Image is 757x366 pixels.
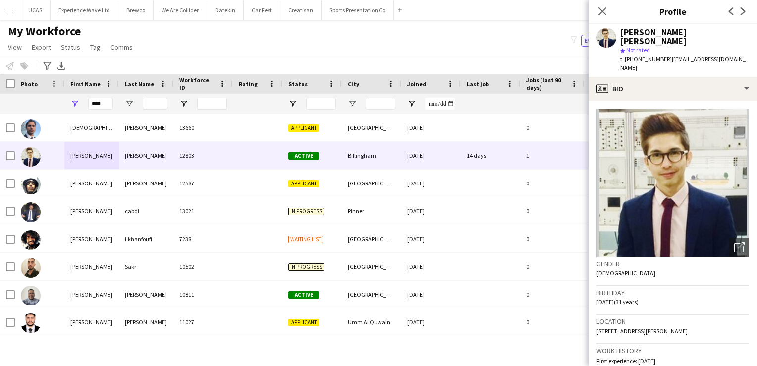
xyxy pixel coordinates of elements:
[64,170,119,197] div: [PERSON_NAME]
[173,142,233,169] div: 12803
[526,76,567,91] span: Jobs (last 90 days)
[70,99,79,108] button: Open Filter Menu
[64,225,119,252] div: [PERSON_NAME]
[401,281,461,308] div: [DATE]
[21,119,41,139] img: Mohaiman Peracha
[581,35,631,47] button: Everyone4,652
[520,308,585,336] div: 0
[401,170,461,197] div: [DATE]
[401,253,461,280] div: [DATE]
[348,80,359,88] span: City
[173,308,233,336] div: 11027
[64,114,119,141] div: [DEMOGRAPHIC_DATA]
[342,225,401,252] div: [GEOGRAPHIC_DATA]
[589,5,757,18] h3: Profile
[4,41,26,54] a: View
[55,60,67,72] app-action-btn: Export XLSX
[154,0,207,20] button: We Are Collider
[425,98,455,110] input: Joined Filter Input
[620,55,672,62] span: t. [PHONE_NUMBER]
[70,80,101,88] span: First Name
[21,147,41,167] img: Mohamad Khairul Mohamad Ali
[322,0,394,20] button: Sports Presentation Co
[173,281,233,308] div: 10811
[596,259,749,268] h3: Gender
[596,288,749,297] h3: Birthday
[520,336,585,364] div: 0
[407,99,416,108] button: Open Filter Menu
[366,98,395,110] input: City Filter Input
[173,170,233,197] div: 12587
[21,286,41,305] img: Mohammad Ali
[288,152,319,160] span: Active
[86,41,105,54] a: Tag
[401,336,461,364] div: [DATE]
[288,319,319,326] span: Applicant
[288,291,319,299] span: Active
[342,308,401,336] div: Umm Al Quwain
[118,0,154,20] button: Brewco
[51,0,118,20] button: Experience Wave Ltd
[207,0,244,20] button: Datekin
[41,60,53,72] app-action-btn: Advanced filters
[119,336,173,364] div: Badamasi
[626,46,650,54] span: Not rated
[88,98,113,110] input: First Name Filter Input
[125,80,154,88] span: Last Name
[21,230,41,250] img: Mohamed Lkhanfoufi
[729,238,749,257] div: Open photos pop-in
[520,170,585,197] div: 0
[280,0,322,20] button: Creatisan
[61,43,80,52] span: Status
[596,357,749,365] p: First experience: [DATE]
[520,197,585,225] div: 0
[467,80,489,88] span: Last job
[596,327,688,335] span: [STREET_ADDRESS][PERSON_NAME]
[64,197,119,225] div: [PERSON_NAME]
[32,43,51,52] span: Export
[401,114,461,141] div: [DATE]
[288,124,319,132] span: Applicant
[596,317,749,326] h3: Location
[461,142,520,169] div: 14 days
[596,298,639,305] span: [DATE] (31 years)
[342,197,401,225] div: Pinner
[179,76,215,91] span: Workforce ID
[288,236,323,243] span: Waiting list
[288,99,297,108] button: Open Filter Menu
[64,253,119,280] div: [PERSON_NAME]
[520,253,585,280] div: 0
[119,253,173,280] div: Sakr
[119,281,173,308] div: [PERSON_NAME]
[342,253,401,280] div: [GEOGRAPHIC_DATA]
[119,114,173,141] div: [PERSON_NAME]
[21,80,38,88] span: Photo
[64,308,119,336] div: [PERSON_NAME]
[342,281,401,308] div: [GEOGRAPHIC_DATA]
[57,41,84,54] a: Status
[64,142,119,169] div: [PERSON_NAME]
[620,28,749,46] div: [PERSON_NAME] [PERSON_NAME]
[401,197,461,225] div: [DATE]
[342,114,401,141] div: [GEOGRAPHIC_DATA]
[107,41,137,54] a: Comms
[143,98,167,110] input: Last Name Filter Input
[288,263,324,271] span: In progress
[21,313,41,333] img: Mohammed Afsar
[119,142,173,169] div: [PERSON_NAME]
[8,24,81,39] span: My Workforce
[589,77,757,101] div: Bio
[197,98,227,110] input: Workforce ID Filter Input
[21,175,41,194] img: Mohamed Abukar
[119,308,173,336] div: [PERSON_NAME]
[28,41,55,54] a: Export
[306,98,336,110] input: Status Filter Input
[401,308,461,336] div: [DATE]
[173,336,233,364] div: 13376
[288,80,308,88] span: Status
[90,43,101,52] span: Tag
[173,114,233,141] div: 13660
[520,281,585,308] div: 0
[179,99,188,108] button: Open Filter Menu
[110,43,133,52] span: Comms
